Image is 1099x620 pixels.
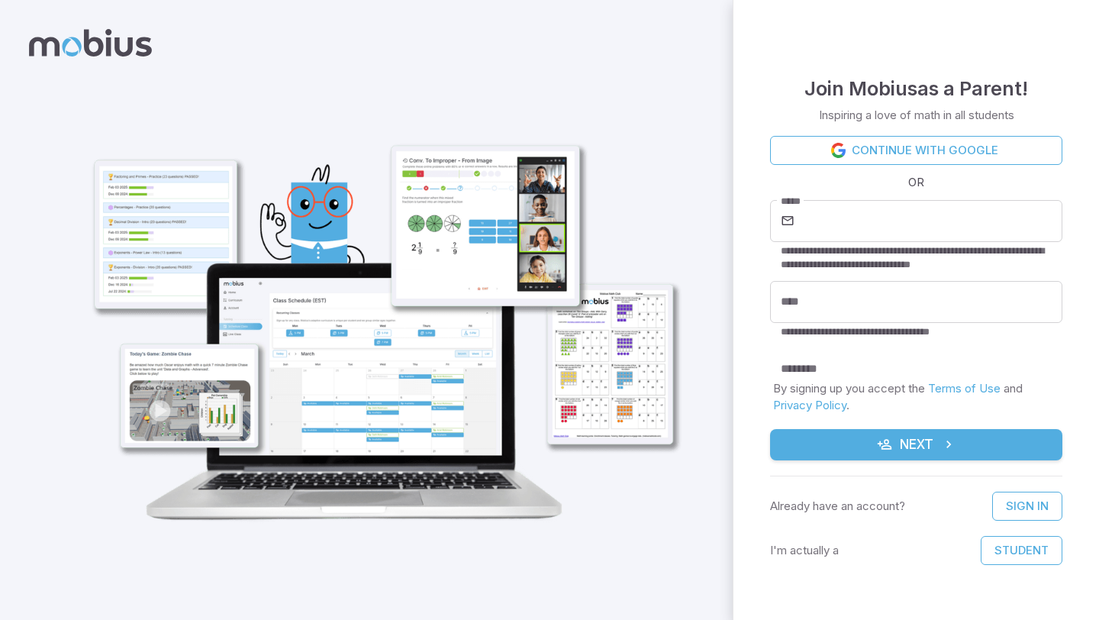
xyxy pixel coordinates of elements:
[804,73,1028,104] h4: Join Mobius as a Parent !
[770,542,839,559] p: I'm actually a
[819,107,1014,124] p: Inspiring a love of math in all students
[928,381,1001,396] a: Terms of Use
[992,492,1062,521] a: Sign In
[904,174,928,191] span: OR
[770,136,1062,165] a: Continue with Google
[773,380,1059,414] p: By signing up you accept the and .
[770,498,905,515] p: Already have an account?
[770,429,1062,461] button: Next
[981,536,1062,565] button: Student
[63,76,695,540] img: parent_1-illustration
[773,398,846,412] a: Privacy Policy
